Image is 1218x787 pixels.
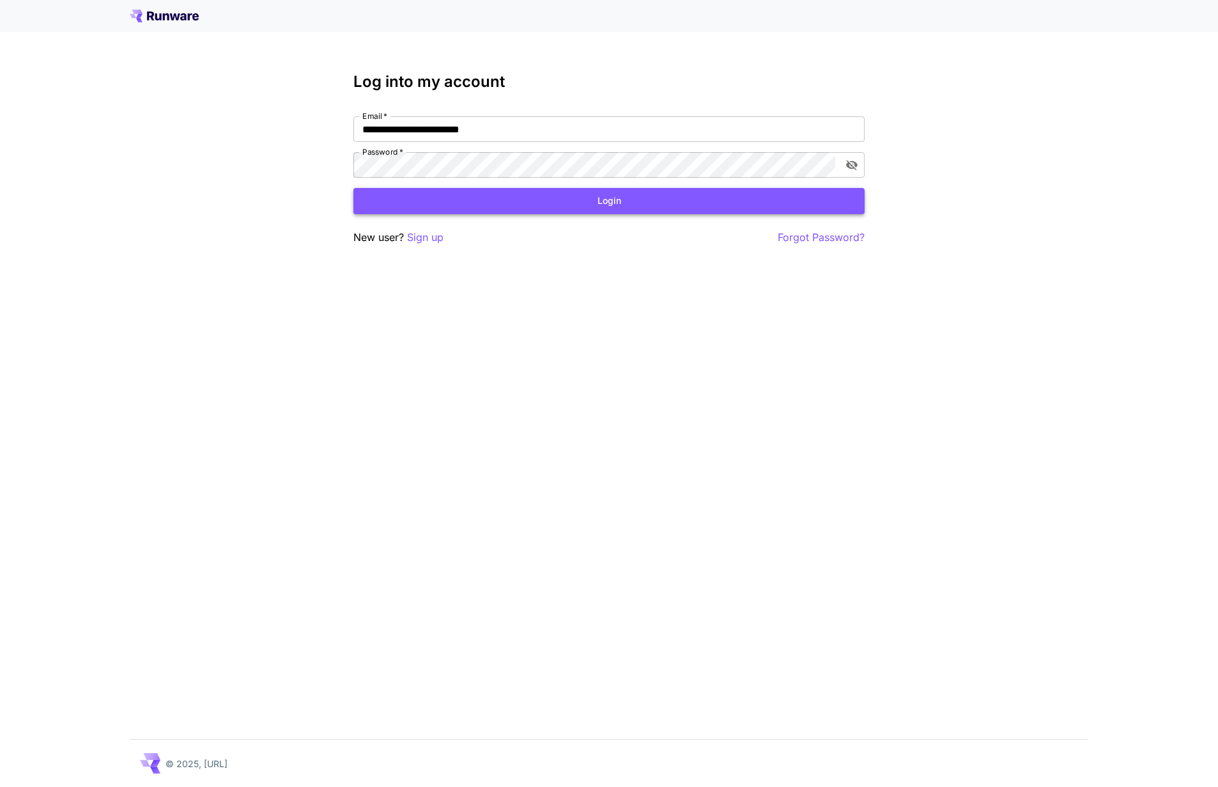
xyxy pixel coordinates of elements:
[362,111,387,121] label: Email
[353,188,865,214] button: Login
[353,73,865,91] h3: Log into my account
[407,230,443,245] button: Sign up
[362,146,403,157] label: Password
[778,230,865,245] button: Forgot Password?
[840,153,863,176] button: toggle password visibility
[353,230,443,245] p: New user?
[166,757,227,770] p: © 2025, [URL]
